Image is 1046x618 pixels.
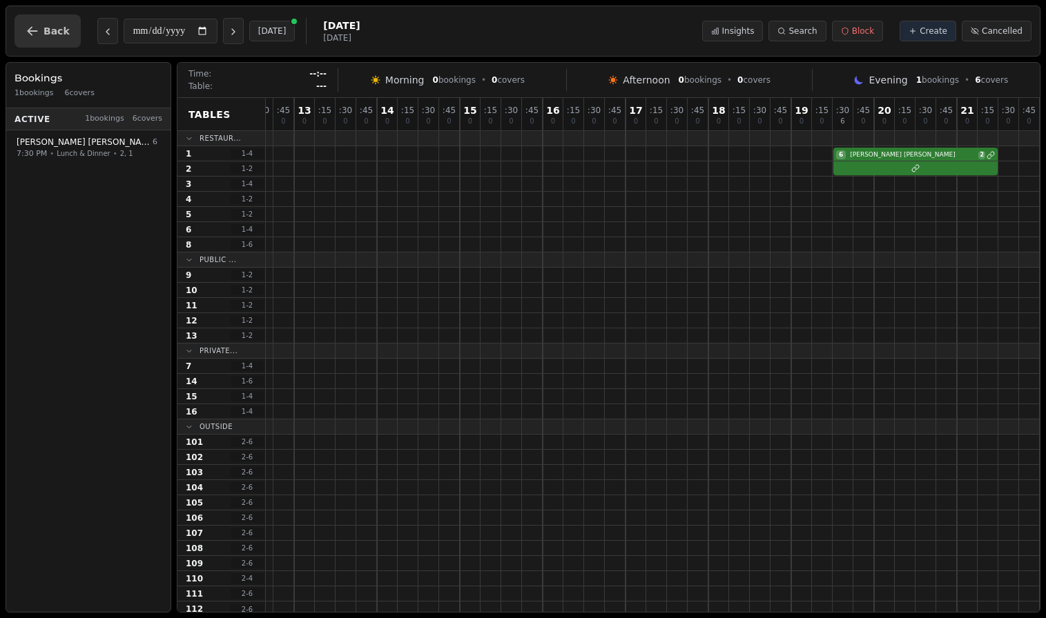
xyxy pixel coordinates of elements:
span: 1 [186,148,191,159]
span: 0 [488,118,492,125]
span: : 45 [277,106,290,114]
span: Private... [200,346,238,356]
h3: Bookings [14,71,162,85]
span: 1 - 2 [231,163,264,174]
span: 2 - 6 [231,528,264,538]
span: 14 [380,106,394,115]
span: 7:30 PM [17,148,47,159]
span: • [481,74,486,86]
span: Active [14,113,50,124]
span: 0 [800,118,804,125]
span: 15 [463,106,476,115]
button: [DATE] [249,21,296,41]
span: 1 - 4 [231,391,264,401]
span: 15 [186,391,197,402]
span: : 15 [981,106,994,114]
span: Insights [722,26,755,37]
span: : 45 [525,106,539,114]
span: 0 [882,118,887,125]
span: 1 - 2 [231,315,264,326]
span: 11 [186,300,197,311]
span: 3 [186,179,191,190]
span: 107 [186,528,203,539]
span: 0 [737,118,741,125]
span: 0 [675,118,679,125]
span: 0 [944,118,948,125]
span: 6 covers [133,113,162,125]
span: [PERSON_NAME] [PERSON_NAME] [847,150,977,160]
span: : 45 [443,106,456,114]
span: bookings [433,74,476,86]
span: : 45 [691,106,704,114]
span: 1 - 4 [231,361,264,371]
span: 6 covers [65,88,95,99]
span: 1 - 2 [231,285,264,295]
span: Tables [188,108,231,121]
span: Search [788,26,817,37]
span: : 45 [608,106,621,114]
button: Insights [702,21,764,41]
span: 1 - 4 [231,148,264,159]
span: 0 [364,118,368,125]
span: : 45 [940,106,953,114]
span: 0 [985,118,989,125]
span: 1 - 2 [231,300,264,310]
span: : 15 [815,106,829,114]
span: 0 [322,118,327,125]
button: Block [832,21,883,41]
span: : 15 [567,106,580,114]
span: 5 [186,209,191,220]
span: 105 [186,497,203,508]
span: 4 [186,194,191,205]
span: : 15 [318,106,331,114]
span: 0 [447,118,451,125]
span: 0 [1006,118,1010,125]
span: 1 - 6 [231,239,264,250]
span: 0 [385,118,389,125]
span: Create [920,26,947,37]
span: 2 [978,151,985,159]
button: Next day [223,18,244,44]
span: Table: [188,81,213,92]
span: 1 bookings [85,113,124,125]
span: 0 [530,118,534,125]
span: Block [852,26,874,37]
span: 16 [546,106,559,115]
span: 9 [186,270,191,281]
span: 0 [492,75,497,85]
span: 7 [186,361,191,372]
span: 112 [186,604,203,615]
span: 0 [612,118,617,125]
span: Time: [188,68,211,79]
span: 1 - 6 [231,376,264,386]
span: 1 - 2 [231,209,264,219]
span: 2 - 6 [231,543,264,553]
span: 0 [281,118,285,125]
span: 108 [186,543,203,554]
span: covers [492,74,525,86]
span: 1 - 2 [231,194,264,204]
span: 0 [571,118,575,125]
span: 0 [902,118,907,125]
span: 0 [426,118,430,125]
span: 1 - 4 [231,179,264,189]
span: 103 [186,467,203,478]
span: : 45 [857,106,870,114]
span: --:-- [309,68,327,79]
span: 19 [795,106,808,115]
span: 0 [433,75,438,85]
span: 111 [186,588,203,599]
span: • [727,74,732,86]
span: bookings [916,74,959,86]
span: : 15 [650,106,663,114]
span: 0 [1027,118,1031,125]
span: 2 [186,163,191,175]
span: 106 [186,512,203,524]
span: : 15 [484,106,497,114]
span: : 45 [360,106,373,114]
span: 21 [960,106,974,115]
span: : 30 [919,106,932,114]
button: Previous day [97,18,118,44]
span: 1 [916,75,922,85]
button: Search [768,21,826,41]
